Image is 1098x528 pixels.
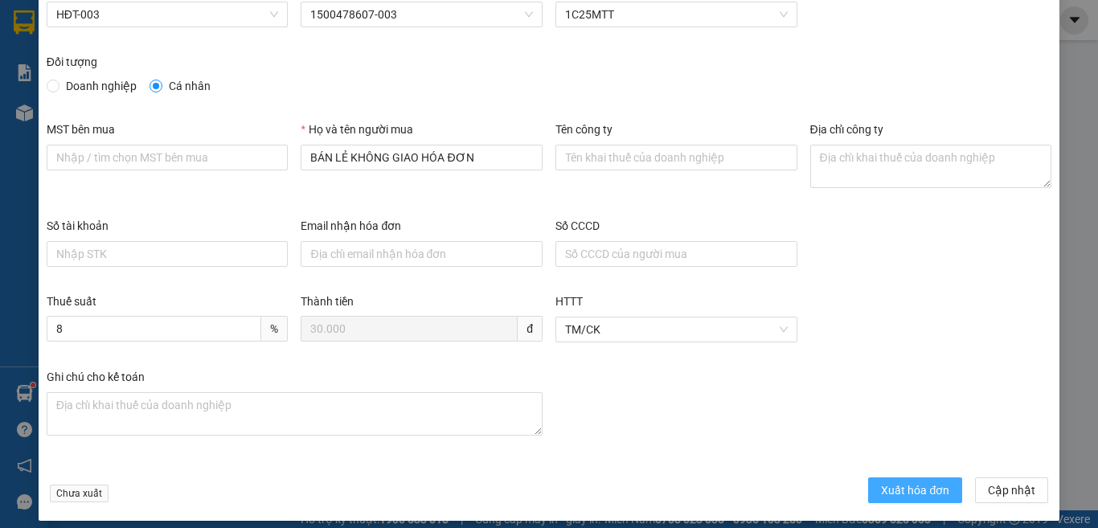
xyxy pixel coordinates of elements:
[56,2,279,27] span: HĐT-003
[47,219,109,232] label: Số tài khoản
[555,241,797,267] input: Số CCCD
[518,316,543,342] span: đ
[988,481,1035,499] span: Cập nhật
[555,123,613,136] label: Tên công ty
[881,481,949,499] span: Xuất hóa đơn
[47,295,96,308] label: Thuế suất
[47,123,115,136] label: MST bên mua
[47,316,262,342] input: Thuế suất
[301,241,543,267] input: Email nhận hóa đơn
[810,123,883,136] label: Địa chỉ công ty
[162,77,217,95] span: Cá nhân
[565,2,788,27] span: 1C25MTT
[310,2,533,27] span: 1500478607-003
[555,219,600,232] label: Số CCCD
[565,317,788,342] span: TM/CK
[47,392,543,436] textarea: Ghi chú đơn hàng Ghi chú cho kế toán
[555,145,797,170] input: Tên công ty
[301,145,543,170] input: Họ và tên người mua
[301,295,354,308] label: Thành tiền
[868,477,962,503] button: Xuất hóa đơn
[47,55,97,68] label: Đối tượng
[810,145,1052,188] textarea: Địa chỉ công ty
[555,295,583,308] label: HTTT
[47,241,289,267] input: Số tài khoản
[975,477,1048,503] button: Cập nhật
[59,77,143,95] span: Doanh nghiệp
[50,485,109,502] span: Chưa xuất
[47,145,289,170] input: MST bên mua
[47,370,145,383] label: Ghi chú cho kế toán
[301,123,412,136] label: Họ và tên người mua
[261,316,288,342] span: %
[301,219,401,232] label: Email nhận hóa đơn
